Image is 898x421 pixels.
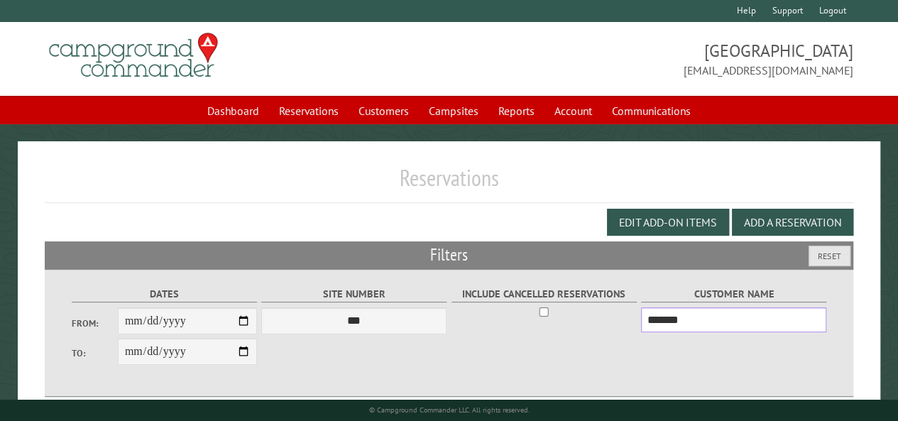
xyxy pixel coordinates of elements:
[72,317,118,330] label: From:
[603,97,699,124] a: Communications
[270,97,347,124] a: Reservations
[45,164,853,203] h1: Reservations
[45,28,222,83] img: Campground Commander
[449,39,853,79] span: [GEOGRAPHIC_DATA] [EMAIL_ADDRESS][DOMAIN_NAME]
[45,241,853,268] h2: Filters
[368,405,529,415] small: © Campground Commander LLC. All rights reserved.
[72,346,118,360] label: To:
[72,286,257,302] label: Dates
[546,97,601,124] a: Account
[420,97,487,124] a: Campsites
[490,97,543,124] a: Reports
[350,97,417,124] a: Customers
[451,286,637,302] label: Include Cancelled Reservations
[199,97,268,124] a: Dashboard
[809,246,850,266] button: Reset
[607,209,729,236] button: Edit Add-on Items
[641,286,826,302] label: Customer Name
[732,209,853,236] button: Add a Reservation
[261,286,447,302] label: Site Number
